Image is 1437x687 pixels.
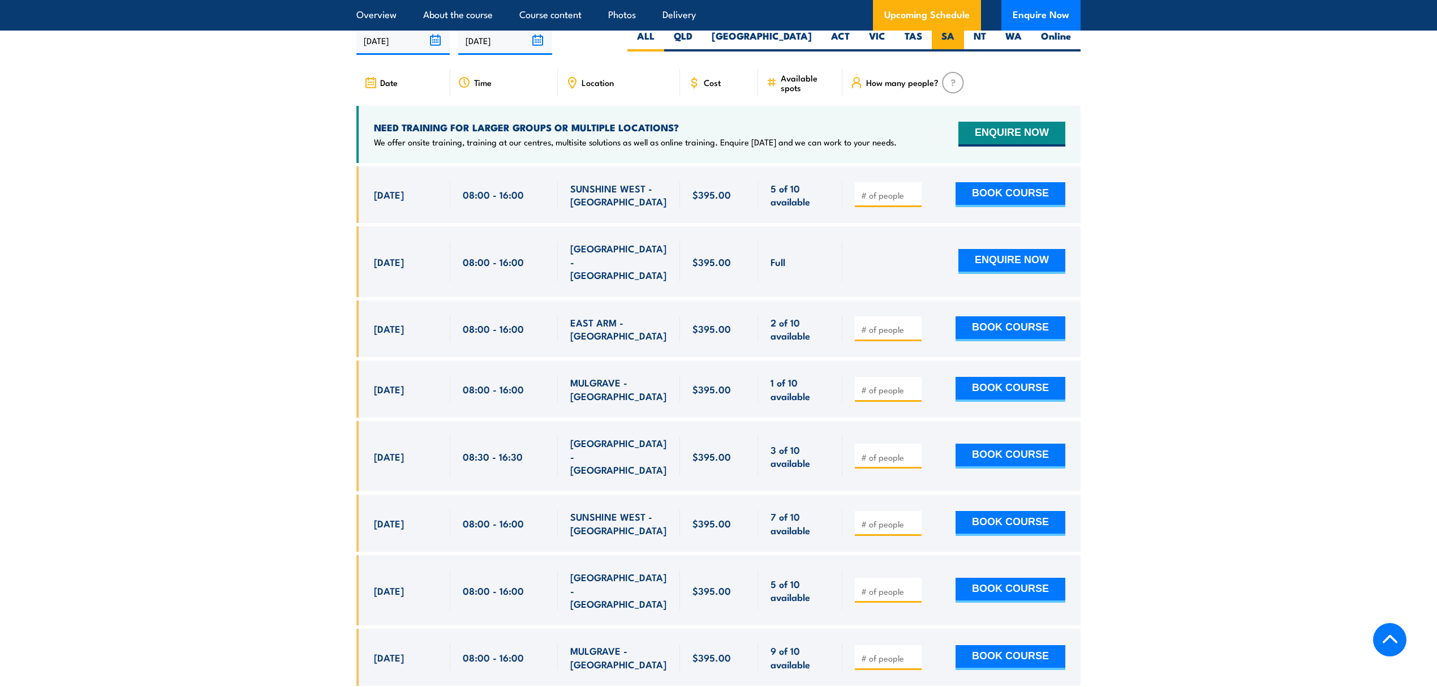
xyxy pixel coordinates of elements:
[374,255,404,268] span: [DATE]
[861,518,918,530] input: # of people
[570,316,668,342] span: EAST ARM - [GEOGRAPHIC_DATA]
[861,190,918,201] input: # of people
[692,517,731,530] span: $395.00
[771,443,830,470] span: 3 of 10 available
[956,444,1065,469] button: BOOK COURSE
[964,29,996,51] label: NT
[956,377,1065,402] button: BOOK COURSE
[380,78,398,87] span: Date
[956,316,1065,341] button: BOOK COURSE
[570,436,668,476] span: [GEOGRAPHIC_DATA] - [GEOGRAPHIC_DATA]
[463,450,523,463] span: 08:30 - 16:30
[374,188,404,201] span: [DATE]
[781,73,834,92] span: Available spots
[861,384,918,396] input: # of people
[859,29,895,51] label: VIC
[861,452,918,463] input: # of people
[771,182,830,208] span: 5 of 10 available
[958,249,1065,274] button: ENQUIRE NOW
[692,383,731,396] span: $395.00
[821,29,859,51] label: ACT
[956,511,1065,536] button: BOOK COURSE
[570,644,668,671] span: MULGRAVE - [GEOGRAPHIC_DATA]
[771,510,830,536] span: 7 of 10 available
[463,188,524,201] span: 08:00 - 16:00
[956,182,1065,207] button: BOOK COURSE
[458,26,552,55] input: To date
[692,450,731,463] span: $395.00
[570,510,668,536] span: SUNSHINE WEST - [GEOGRAPHIC_DATA]
[692,584,731,597] span: $395.00
[771,255,785,268] span: Full
[692,188,731,201] span: $395.00
[956,578,1065,603] button: BOOK COURSE
[861,652,918,664] input: # of people
[664,29,702,51] label: QLD
[582,78,614,87] span: Location
[570,182,668,208] span: SUNSHINE WEST - [GEOGRAPHIC_DATA]
[570,570,668,610] span: [GEOGRAPHIC_DATA] - [GEOGRAPHIC_DATA]
[463,383,524,396] span: 08:00 - 16:00
[463,322,524,335] span: 08:00 - 16:00
[771,316,830,342] span: 2 of 10 available
[958,122,1065,147] button: ENQUIRE NOW
[692,255,731,268] span: $395.00
[570,242,668,281] span: [GEOGRAPHIC_DATA] - [GEOGRAPHIC_DATA]
[861,324,918,335] input: # of people
[861,586,918,597] input: # of people
[702,29,821,51] label: [GEOGRAPHIC_DATA]
[374,383,404,396] span: [DATE]
[374,322,404,335] span: [DATE]
[463,584,524,597] span: 08:00 - 16:00
[627,29,664,51] label: ALL
[771,376,830,402] span: 1 of 10 available
[771,577,830,604] span: 5 of 10 available
[463,255,524,268] span: 08:00 - 16:00
[1031,29,1081,51] label: Online
[570,376,668,402] span: MULGRAVE - [GEOGRAPHIC_DATA]
[374,584,404,597] span: [DATE]
[996,29,1031,51] label: WA
[692,322,731,335] span: $395.00
[374,136,897,148] p: We offer onsite training, training at our centres, multisite solutions as well as online training...
[956,645,1065,670] button: BOOK COURSE
[374,121,897,134] h4: NEED TRAINING FOR LARGER GROUPS OR MULTIPLE LOCATIONS?
[356,26,450,55] input: From date
[895,29,932,51] label: TAS
[704,78,721,87] span: Cost
[692,651,731,664] span: $395.00
[866,78,939,87] span: How many people?
[374,517,404,530] span: [DATE]
[474,78,492,87] span: Time
[374,651,404,664] span: [DATE]
[771,644,830,671] span: 9 of 10 available
[374,450,404,463] span: [DATE]
[932,29,964,51] label: SA
[463,651,524,664] span: 08:00 - 16:00
[463,517,524,530] span: 08:00 - 16:00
